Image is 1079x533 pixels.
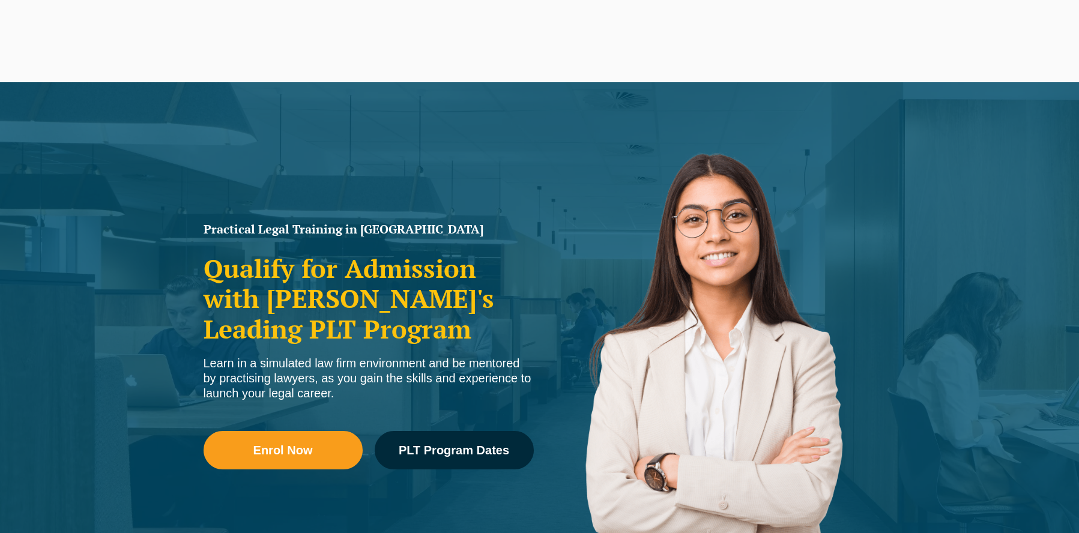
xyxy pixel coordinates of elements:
[253,444,313,456] span: Enrol Now
[399,444,509,456] span: PLT Program Dates
[204,253,534,344] h2: Qualify for Admission with [PERSON_NAME]'s Leading PLT Program
[375,431,534,469] a: PLT Program Dates
[204,223,534,235] h1: Practical Legal Training in [GEOGRAPHIC_DATA]
[204,431,363,469] a: Enrol Now
[204,356,534,401] div: Learn in a simulated law firm environment and be mentored by practising lawyers, as you gain the ...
